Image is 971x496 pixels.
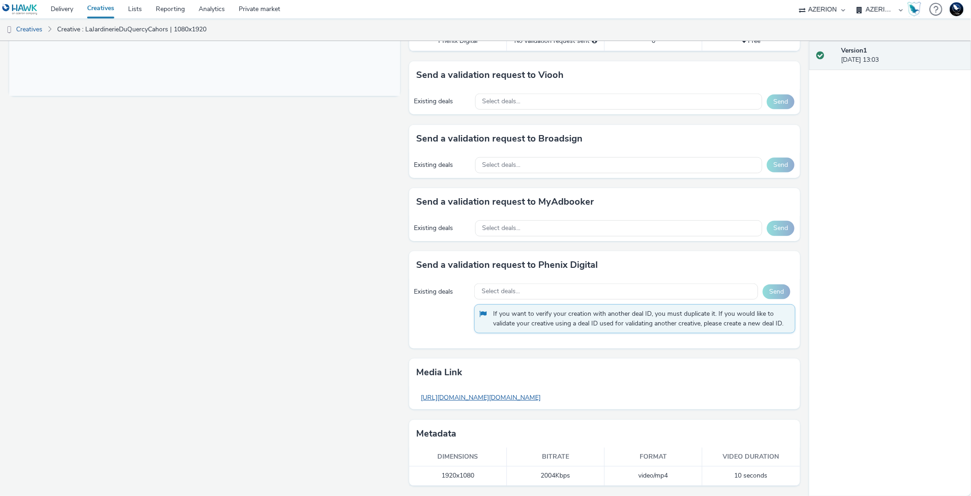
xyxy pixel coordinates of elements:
div: No validation request sent [512,36,600,46]
span: Select deals... [483,161,521,169]
h3: Send a validation request to Broadsign [416,132,583,146]
span: Select deals... [483,98,521,106]
a: Hawk Academy [907,2,925,17]
a: [URL][DOMAIN_NAME][DOMAIN_NAME] [416,389,545,407]
h3: Send a validation request to Viooh [416,68,564,82]
h3: Media link [416,366,462,379]
img: Hawk Academy [907,2,921,17]
img: Support Hawk [950,2,964,16]
td: 1920x1080 [409,466,507,485]
div: Existing deals [414,224,471,233]
th: Format [605,448,702,466]
th: Dimensions [409,448,507,466]
span: If you want to verify your creation with another deal ID, you must duplicate it. If you would lik... [493,309,786,328]
div: Please select a deal below and click on Send to send a validation request to Phenix Digital. [592,36,597,46]
h3: Send a validation request to Phenix Digital [416,258,598,272]
img: undefined Logo [2,4,38,15]
button: Send [767,94,794,109]
button: Send [767,221,794,236]
td: 2004 Kbps [507,466,605,485]
th: Bitrate [507,448,605,466]
img: dooh [5,25,14,35]
button: Send [767,158,794,172]
span: Select deals... [482,288,520,295]
button: Send [763,284,790,299]
td: Phenix Digital [409,32,507,51]
span: Select deals... [483,224,521,232]
span: Free [742,36,761,45]
strong: Version 1 [841,46,867,55]
div: Existing deals [414,287,470,296]
th: Video duration [702,448,800,466]
h3: Metadata [416,427,456,441]
td: 10 seconds [702,466,800,485]
div: Existing deals [414,97,471,106]
td: video/mp4 [605,466,702,485]
span: 0 [652,36,655,45]
h3: Send a validation request to MyAdbooker [416,195,594,209]
div: [DATE] 13:03 [841,46,964,65]
div: Existing deals [414,160,471,170]
a: Creative : LaJardinerieDuQuercyCahors | 1080x1920 [53,18,211,41]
